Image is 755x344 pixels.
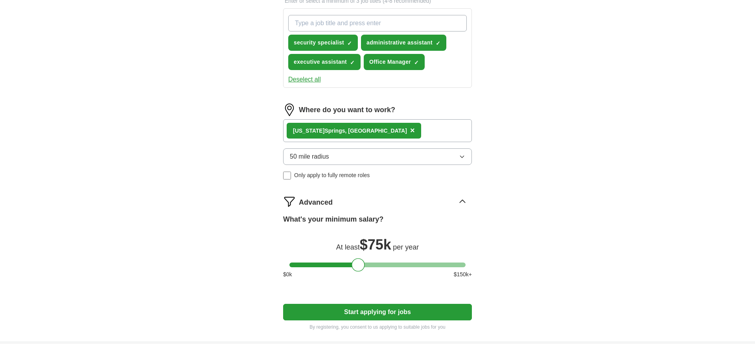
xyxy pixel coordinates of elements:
button: Office Manager✓ [364,54,425,70]
button: executive assistant✓ [288,54,361,70]
span: executive assistant [294,58,347,66]
button: security specialist✓ [288,35,358,51]
span: Only apply to fully remote roles [294,171,370,179]
span: administrative assistant [366,39,433,47]
strong: [US_STATE] [293,128,324,134]
span: $ 0 k [283,270,292,279]
span: security specialist [294,39,344,47]
div: Springs, [GEOGRAPHIC_DATA] [293,127,407,135]
span: ✓ [414,59,419,66]
button: Deselect all [288,75,321,84]
span: × [410,126,415,135]
p: By registering, you consent to us applying to suitable jobs for you [283,324,472,331]
span: ✓ [350,59,355,66]
span: $ 75k [360,237,391,253]
span: ✓ [347,40,352,46]
img: location.png [283,104,296,116]
label: Where do you want to work? [299,105,395,115]
button: Start applying for jobs [283,304,472,320]
span: Advanced [299,197,333,208]
label: What's your minimum salary? [283,214,383,225]
button: administrative assistant✓ [361,35,446,51]
span: Office Manager [369,58,411,66]
input: Type a job title and press enter [288,15,467,31]
span: ✓ [436,40,440,46]
span: At least [336,243,360,251]
span: 50 mile radius [290,152,329,161]
img: filter [283,195,296,208]
button: × [410,125,415,137]
button: 50 mile radius [283,148,472,165]
span: per year [393,243,419,251]
input: Only apply to fully remote roles [283,172,291,179]
span: $ 150 k+ [454,270,472,279]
